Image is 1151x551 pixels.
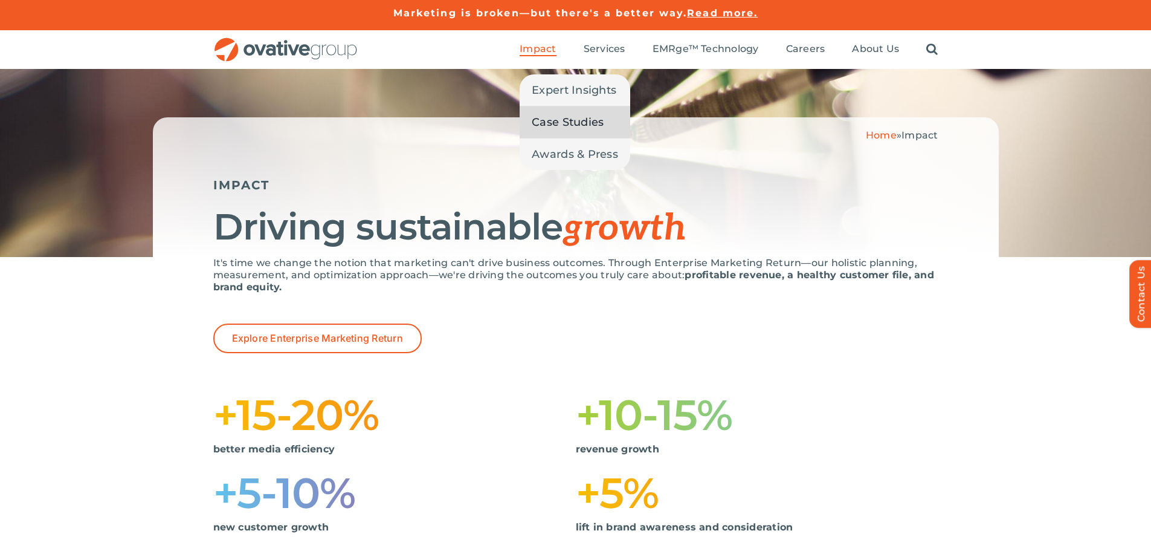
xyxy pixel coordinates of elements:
[213,443,335,455] strong: better media efficiency
[532,114,604,131] span: Case Studies
[584,43,625,55] span: Services
[901,129,938,141] span: Impact
[926,43,938,56] a: Search
[213,269,934,293] strong: profitable revenue, a healthy customer file, and brand equity.
[520,43,556,55] span: Impact
[576,443,659,455] strong: revenue growth
[786,43,825,55] span: Careers
[213,207,938,248] h1: Driving sustainable
[393,7,688,19] a: Marketing is broken—but there's a better way.
[213,257,938,293] p: It's time we change the notion that marketing can't drive business outcomes. Through Enterprise M...
[866,129,897,141] a: Home
[576,396,938,434] h1: +10-15%
[584,43,625,56] a: Services
[213,521,329,533] strong: new customer growth
[852,43,899,55] span: About Us
[687,7,758,19] a: Read more.
[576,474,938,512] h1: +5%
[786,43,825,56] a: Careers
[520,30,938,69] nav: Menu
[520,74,630,106] a: Expert Insights
[213,178,938,192] h5: IMPACT
[532,146,618,163] span: Awards & Press
[563,207,686,250] span: growth
[213,396,576,434] h1: +15-20%
[232,333,403,344] span: Explore Enterprise Marketing Return
[213,36,358,48] a: OG_Full_horizontal_RGB
[520,139,630,170] a: Awards & Press
[520,43,556,56] a: Impact
[520,106,630,138] a: Case Studies
[653,43,759,55] span: EMRge™ Technology
[866,129,938,141] span: »
[213,324,422,353] a: Explore Enterprise Marketing Return
[852,43,899,56] a: About Us
[576,521,793,533] strong: lift in brand awareness and consideration
[532,82,616,99] span: Expert Insights
[213,474,576,512] h1: +5-10%
[653,43,759,56] a: EMRge™ Technology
